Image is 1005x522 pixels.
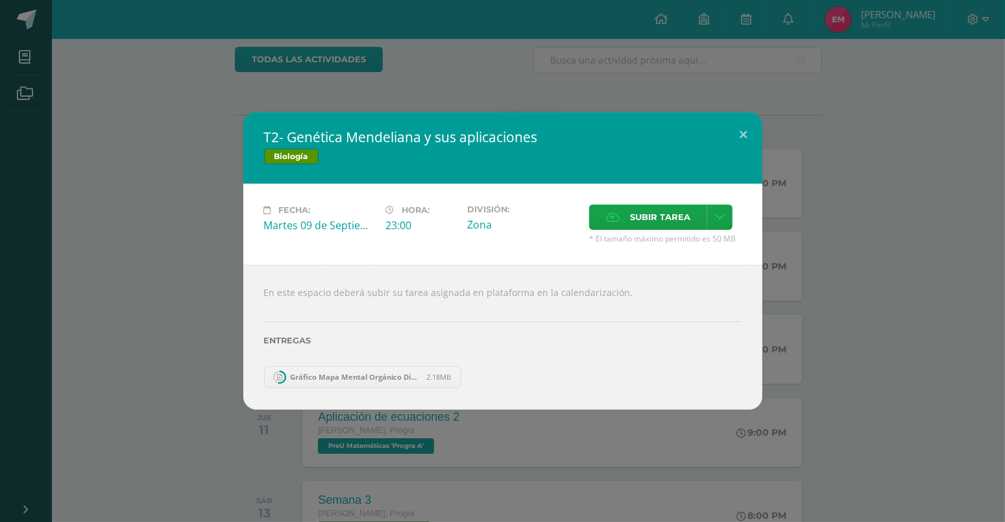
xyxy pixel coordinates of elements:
div: 23:00 [386,218,457,232]
span: Hora: [402,205,430,215]
span: Subir tarea [630,205,690,229]
div: Zona [467,217,579,232]
span: 2.18MB [426,372,451,382]
span: Fecha: [279,205,311,215]
label: Entregas [264,336,742,345]
span: * El tamaño máximo permitido es 50 MB [589,233,742,244]
div: En este espacio deberá subir su tarea asignada en plataforma en la calendarización. [243,265,762,409]
span: Biología [264,149,319,164]
label: División: [467,205,579,214]
div: Martes 09 de Septiembre [264,218,376,232]
h2: T2- Genética Mendeliana y sus aplicaciones [264,128,742,146]
span: Gráfico Mapa Mental Orgánico Divertido Colores pastel.pdf [284,372,426,382]
button: Close (Esc) [725,112,762,156]
a: Gráfico Mapa Mental Orgánico Divertido Colores pastel.pdf [264,366,462,388]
